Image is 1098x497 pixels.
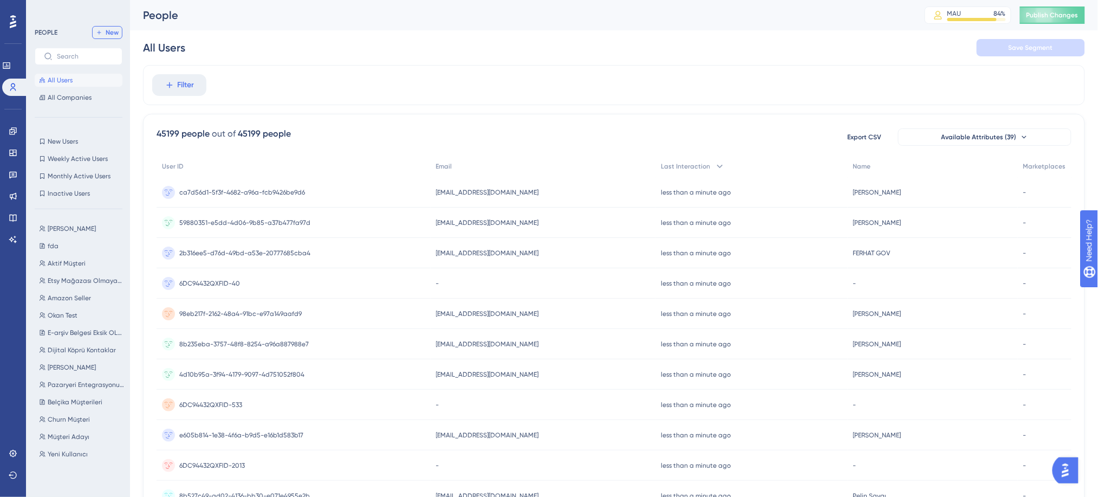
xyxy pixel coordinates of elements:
span: All Companies [48,93,92,102]
button: Churn Müşteri [35,413,129,426]
span: [PERSON_NAME] [853,188,901,197]
span: 6DC94432QXFID-40 [179,279,240,288]
span: 2b316ee5-d76d-49bd-a53e-20777685cba4 [179,249,310,257]
button: Inactive Users [35,187,122,200]
span: 59880351-e5dd-4d06-9b85-a37b477fa97d [179,218,310,227]
span: - [1023,461,1026,470]
time: less than a minute ago [661,249,731,257]
span: FERHAT GOV [853,249,891,257]
span: 6DC94432QXFID-2013 [179,461,245,470]
span: Save Segment [1009,43,1053,52]
span: Yeni Kullanıcı [48,450,88,459]
button: [PERSON_NAME] [35,361,129,374]
span: Inactive Users [48,189,90,198]
span: [PERSON_NAME] [853,340,901,348]
span: Need Help? [25,3,68,16]
button: All Users [35,74,122,87]
span: Amazon Seller [48,294,91,302]
button: Save Segment [977,39,1085,56]
span: Export CSV [848,133,882,141]
iframe: UserGuiding AI Assistant Launcher [1052,454,1085,487]
span: [EMAIL_ADDRESS][DOMAIN_NAME] [436,340,539,348]
span: [PERSON_NAME] [853,370,901,379]
button: Etsy Mağazası Olmayanlar [35,274,129,287]
span: New [106,28,119,37]
span: Last Interaction [661,162,710,171]
span: [EMAIL_ADDRESS][DOMAIN_NAME] [436,431,539,440]
span: - [1023,218,1026,227]
span: Name [853,162,871,171]
button: [PERSON_NAME] [35,222,129,235]
button: Filter [152,74,206,96]
button: Müşteri Adayı [35,430,129,443]
span: Müşteri Adayı [48,433,89,441]
span: Marketplaces [1023,162,1066,171]
span: Okan Test [48,311,77,320]
span: 98eb217f-2162-48a4-91bc-e97a149aafd9 [179,309,302,318]
span: Churn Müşteri [48,415,90,424]
button: All Companies [35,91,122,104]
span: - [1023,279,1026,288]
time: less than a minute ago [661,462,731,469]
span: - [1023,188,1026,197]
span: - [1023,249,1026,257]
time: less than a minute ago [661,431,731,439]
span: - [853,461,856,470]
input: Search [57,53,113,60]
span: Weekly Active Users [48,154,108,163]
div: People [143,8,898,23]
button: Weekly Active Users [35,152,122,165]
span: - [436,461,439,470]
span: Aktif Müşteri [48,259,86,268]
button: New [92,26,122,39]
span: - [1023,431,1026,440]
button: Available Attributes (39) [898,128,1071,146]
span: Belçika Müşterileri [48,398,102,406]
div: 45199 people [157,127,210,140]
button: Dijital Köprü Kontaklar [35,344,129,357]
span: - [436,279,439,288]
button: Aktif Müşteri [35,257,129,270]
span: [EMAIL_ADDRESS][DOMAIN_NAME] [436,188,539,197]
time: less than a minute ago [661,280,731,287]
div: out of [212,127,236,140]
span: Filter [178,79,194,92]
button: Okan Test [35,309,129,322]
button: Yeni Kullanıcı [35,448,129,461]
span: New Users [48,137,78,146]
span: 6DC94432QXFID-533 [179,401,242,409]
button: New Users [35,135,122,148]
time: less than a minute ago [661,401,731,409]
span: 8b235eba-3757-48f8-8254-a96a887988e7 [179,340,309,348]
span: E-arşiv Belgesi Eksik OLANLAR [48,328,125,337]
div: MAU [947,9,961,18]
span: Dijital Köprü Kontaklar [48,346,116,354]
span: 4d10b95a-3f94-4179-9097-4d751052f804 [179,370,304,379]
button: Export CSV [837,128,892,146]
span: - [1023,370,1026,379]
time: less than a minute ago [661,219,731,227]
span: Available Attributes (39) [941,133,1017,141]
span: [PERSON_NAME] [853,431,901,440]
span: fda [48,242,59,250]
button: Belçika Müşterileri [35,396,129,409]
span: [EMAIL_ADDRESS][DOMAIN_NAME] [436,309,539,318]
span: Email [436,162,452,171]
span: Pazaryeri Entegrasyonu Olmayanlar [48,380,125,389]
span: Publish Changes [1026,11,1078,20]
time: less than a minute ago [661,310,731,318]
button: Pazaryeri Entegrasyonu Olmayanlar [35,378,129,391]
span: Etsy Mağazası Olmayanlar [48,276,125,285]
time: less than a minute ago [661,189,731,196]
span: [EMAIL_ADDRESS][DOMAIN_NAME] [436,249,539,257]
span: User ID [162,162,184,171]
span: [PERSON_NAME] [48,363,96,372]
span: - [1023,309,1026,318]
span: e605b814-1e38-4f6a-b9d5-e16b1d583b17 [179,431,303,440]
span: [EMAIL_ADDRESS][DOMAIN_NAME] [436,370,539,379]
span: Monthly Active Users [48,172,111,180]
div: 84 % [994,9,1006,18]
span: - [1023,340,1026,348]
button: E-arşiv Belgesi Eksik OLANLAR [35,326,129,339]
